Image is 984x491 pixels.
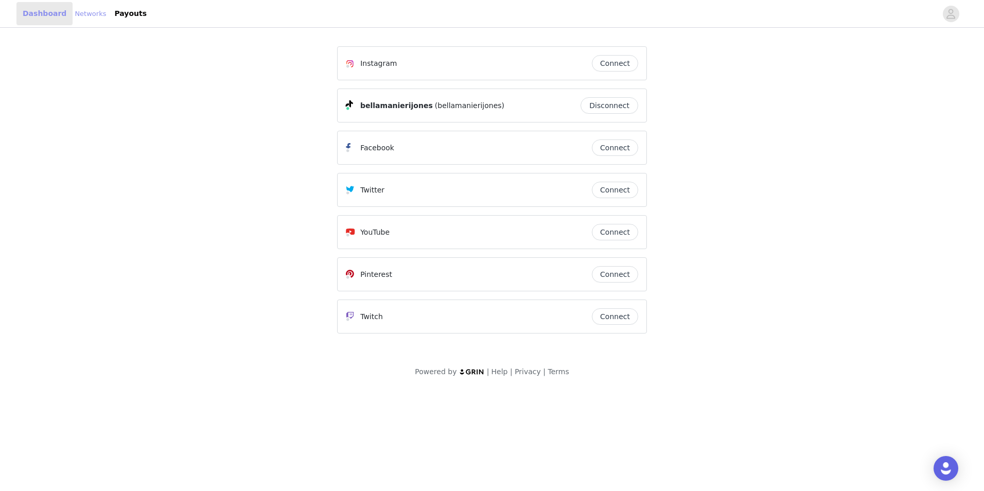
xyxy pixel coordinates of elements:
[360,100,433,111] span: bellamanierijones
[581,97,638,114] button: Disconnect
[510,367,513,376] span: |
[108,2,153,25] a: Payouts
[415,367,456,376] span: Powered by
[75,9,106,19] a: Networks
[592,139,638,156] button: Connect
[16,2,73,25] a: Dashboard
[360,58,397,69] p: Instagram
[487,367,489,376] span: |
[592,182,638,198] button: Connect
[360,227,390,238] p: YouTube
[360,311,383,322] p: Twitch
[543,367,546,376] span: |
[360,185,384,196] p: Twitter
[515,367,541,376] a: Privacy
[346,60,354,68] img: Instagram Icon
[435,100,504,111] span: (bellamanierijones)
[360,269,392,280] p: Pinterest
[459,369,485,375] img: logo
[592,308,638,325] button: Connect
[946,6,956,22] div: avatar
[592,224,638,240] button: Connect
[592,266,638,283] button: Connect
[491,367,508,376] a: Help
[360,143,394,153] p: Facebook
[934,456,958,481] div: Open Intercom Messenger
[592,55,638,72] button: Connect
[548,367,569,376] a: Terms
